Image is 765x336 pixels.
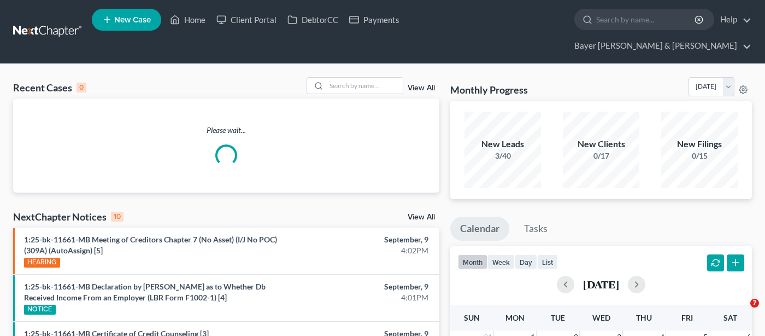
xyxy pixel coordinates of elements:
a: Calendar [450,217,509,241]
h3: Monthly Progress [450,83,528,96]
input: Search by name... [326,78,403,94]
div: NOTICE [24,305,56,315]
span: Sun [464,313,480,322]
button: day [515,254,537,269]
div: New Clients [563,138,639,150]
button: list [537,254,558,269]
button: month [458,254,487,269]
div: 10 [111,212,123,222]
span: Thu [636,313,652,322]
button: week [487,254,515,269]
div: 0/17 [563,150,639,161]
div: 0/15 [661,150,738,161]
span: Fri [681,313,693,322]
div: September, 9 [301,234,428,245]
div: 3/40 [464,150,541,161]
div: NextChapter Notices [13,210,123,223]
iframe: Intercom live chat [728,299,754,325]
a: 1:25-bk-11661-MB Declaration by [PERSON_NAME] as to Whether Db Received Income From an Employer (... [24,282,266,302]
a: Client Portal [211,10,282,30]
span: 7 [750,299,759,308]
a: Bayer [PERSON_NAME] & [PERSON_NAME] [569,36,751,56]
span: Wed [592,313,610,322]
div: New Filings [661,138,738,150]
a: Tasks [514,217,557,241]
a: View All [408,213,435,221]
span: Tue [551,313,565,322]
a: DebtorCC [282,10,344,30]
a: 1:25-bk-11661-MB Meeting of Creditors Chapter 7 (No Asset) (I/J No POC) (309A) (AutoAssign) [5] [24,235,277,255]
div: Recent Cases [13,81,86,94]
span: Mon [505,313,525,322]
a: View All [408,84,435,92]
div: 0 [76,83,86,92]
div: New Leads [464,138,541,150]
div: 4:02PM [301,245,428,256]
a: Help [715,10,751,30]
input: Search by name... [596,9,696,30]
a: Home [164,10,211,30]
p: Please wait... [13,125,439,136]
span: New Case [114,16,151,24]
span: Sat [723,313,737,322]
div: 4:01PM [301,292,428,303]
div: HEARING [24,258,60,268]
div: September, 9 [301,281,428,292]
a: Payments [344,10,405,30]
